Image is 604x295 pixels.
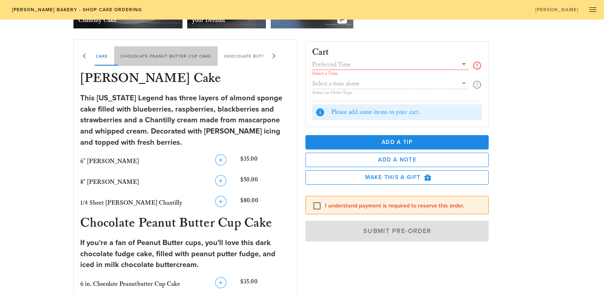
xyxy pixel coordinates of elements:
div: Please add some items to your cart. [331,108,479,117]
button: Add a Tip [305,135,489,149]
div: This [US_STATE] Legend has three layers of almond sponge cake filled with blueberries, raspberrie... [80,93,291,148]
button: Make this a Gift [305,170,489,185]
span: 6" [PERSON_NAME] [80,157,139,165]
button: Submit Pre-Order [305,221,489,241]
div: Chocolate Peanut Butter Cup Cake [114,46,218,66]
a: [PERSON_NAME] Bakery - Shop Cake Ordering [6,4,147,15]
div: $35.00 [239,275,292,293]
div: Chocolate Butter Pecan Cake [217,46,307,66]
span: Add a Note [312,156,482,163]
h3: Chocolate Peanut Butter Cup Cake [79,215,292,233]
label: I understand payment is required to reserve this order. [325,202,482,210]
span: Add a Tip [312,139,483,146]
span: 1/4 Sheet [PERSON_NAME] Chantilly [80,199,182,207]
span: Make this a Gift [312,174,482,181]
div: $80.00 [239,194,292,212]
button: Add a Note [305,153,489,167]
a: [PERSON_NAME] [530,4,583,15]
div: $35.00 [239,153,292,170]
div: $50.00 [239,173,292,191]
div: If you're a fan of Peanut Butter cups, you'll love this dark chocolate fudge cake, filled with pe... [80,237,291,271]
span: [PERSON_NAME] [535,7,578,12]
span: [PERSON_NAME] Bakery - Shop Cake Ordering [11,7,142,12]
input: Preferred Time [312,59,458,70]
div: Select a Time [312,71,469,76]
h3: Cart [312,48,329,57]
span: 8" [PERSON_NAME] [80,178,139,186]
span: Submit Pre-Order [315,227,480,235]
span: 6 in. Chocolate Peanutbutter Cup Cake [80,280,180,288]
h3: [PERSON_NAME] Cake [79,70,292,88]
